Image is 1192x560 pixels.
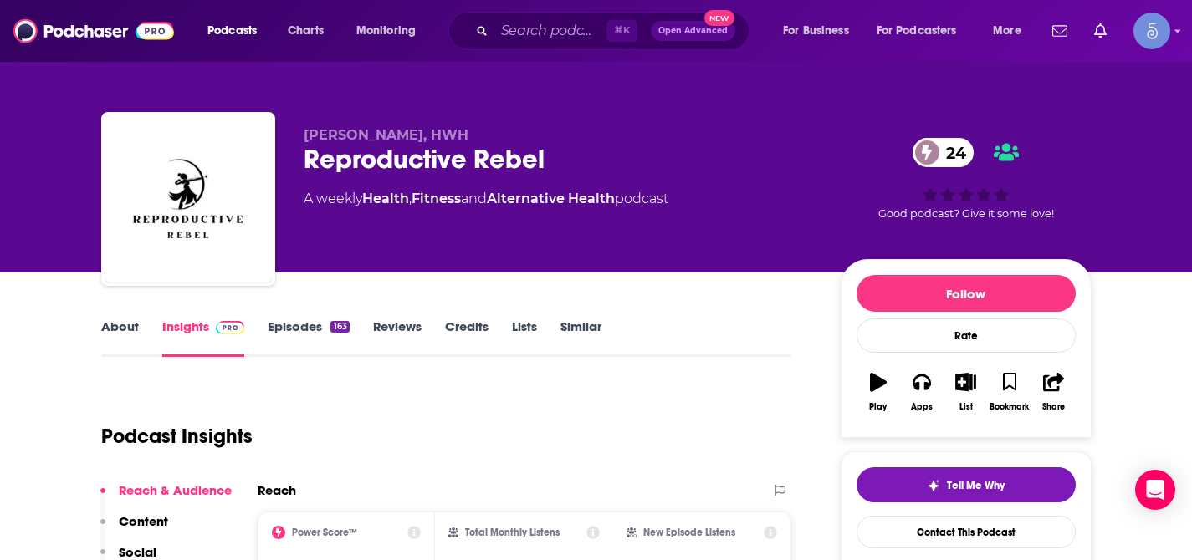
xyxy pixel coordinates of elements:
a: Charts [277,18,334,44]
button: Reach & Audience [100,482,232,513]
button: Follow [857,275,1076,312]
img: Podchaser - Follow, Share and Rate Podcasts [13,15,174,47]
span: 24 [929,138,975,167]
span: Logged in as Spiral5-G1 [1133,13,1170,49]
h2: Total Monthly Listens [465,527,560,538]
a: About [101,318,139,357]
input: Search podcasts, credits, & more... [494,18,606,44]
span: Good podcast? Give it some love! [878,207,1054,220]
button: Content [100,513,168,544]
a: Lists [512,318,537,357]
a: Alternative Health [487,191,615,206]
button: open menu [866,18,981,44]
span: and [461,191,487,206]
span: More [993,19,1021,43]
div: Rate [857,318,1076,353]
span: Monitoring [356,19,416,43]
div: Share [1042,402,1065,412]
h2: Power Score™ [292,527,357,538]
div: Search podcasts, credits, & more... [464,12,765,50]
p: Content [119,513,168,529]
span: Podcasts [207,19,257,43]
a: Contact This Podcast [857,516,1076,548]
a: Show notifications dropdown [1087,17,1113,45]
a: Credits [445,318,489,357]
span: Tell Me Why [947,479,1005,492]
h2: New Episode Listens [643,527,735,538]
span: Charts [288,19,324,43]
button: Open AdvancedNew [651,21,735,41]
img: tell me why sparkle [927,479,940,492]
button: Show profile menu [1133,13,1170,49]
h2: Reach [258,482,296,498]
img: Reproductive Rebel [105,115,272,283]
button: Share [1031,362,1075,422]
div: Apps [911,402,933,412]
button: open menu [771,18,870,44]
div: 163 [330,321,349,333]
span: For Podcasters [877,19,957,43]
p: Social [119,544,156,560]
a: Fitness [412,191,461,206]
div: A weekly podcast [304,189,668,209]
span: ⌘ K [606,20,637,42]
a: Episodes163 [268,318,349,357]
a: Similar [560,318,601,357]
button: Apps [900,362,944,422]
button: open menu [196,18,279,44]
p: Reach & Audience [119,482,232,498]
a: 24 [913,138,975,167]
div: Bookmark [990,402,1029,412]
span: , [409,191,412,206]
a: Health [362,191,409,206]
button: Play [857,362,900,422]
button: List [944,362,987,422]
div: List [959,402,973,412]
span: For Business [783,19,849,43]
button: open menu [981,18,1042,44]
div: Open Intercom Messenger [1135,470,1175,510]
button: open menu [345,18,437,44]
img: User Profile [1133,13,1170,49]
div: 24Good podcast? Give it some love! [841,127,1092,231]
a: InsightsPodchaser Pro [162,318,245,357]
h1: Podcast Insights [101,424,253,449]
a: Reviews [373,318,422,357]
button: tell me why sparkleTell Me Why [857,467,1076,502]
span: [PERSON_NAME], HWH [304,127,468,143]
img: Podchaser Pro [216,321,245,334]
button: Bookmark [988,362,1031,422]
div: Play [869,402,887,412]
span: Open Advanced [658,27,728,35]
span: New [704,10,734,26]
a: Show notifications dropdown [1046,17,1074,45]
